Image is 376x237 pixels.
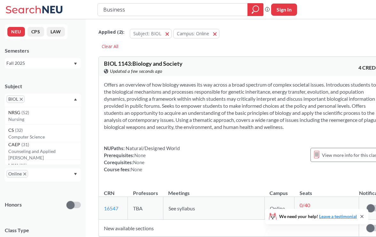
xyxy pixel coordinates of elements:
a: Leave a testimonial [319,214,357,219]
div: Subject [5,83,81,90]
button: Sign In [271,4,297,16]
span: Subject: BIOL [133,30,161,37]
th: Meetings [163,183,264,197]
svg: X to remove pill [20,98,23,101]
span: See syllabus [168,205,195,211]
input: Class, professor, course number, "phrase" [103,4,243,15]
th: Campus [264,183,294,197]
svg: magnifying glass [252,5,259,14]
span: CS [8,127,15,134]
div: Fall 2025 [6,60,73,67]
svg: Dropdown arrow [74,63,77,65]
div: OnlineX to remove pillDropdown arrow [5,168,81,182]
td: New available sections [99,220,359,237]
p: Counseling and Applied [PERSON_NAME] [8,148,81,161]
div: Clear All [98,42,121,51]
div: NUPaths: Prerequisites: Corequisites: Course fees: [104,145,180,173]
span: ( 25 ) [19,163,27,168]
span: Updated a few seconds ago [110,68,162,75]
td: TBA [128,197,163,220]
svg: Dropdown arrow [74,173,77,175]
span: None [133,159,145,165]
svg: X to remove pill [23,173,26,175]
span: LAW [8,162,19,169]
button: Subject: BIOL [130,29,172,38]
p: Computer Science [8,134,81,140]
th: Professors [128,183,163,197]
button: NEU [7,27,25,37]
div: Semesters [5,47,81,54]
span: None [134,152,146,158]
span: OnlineX to remove pill [6,170,28,178]
span: We need your help! [279,214,357,219]
span: Class Type [5,227,81,234]
span: BIOL 1143 : Biology and Society [104,60,183,67]
div: CRN [104,190,114,197]
span: ( 31 ) [21,142,29,147]
button: LAW [47,27,65,37]
span: ( 52 ) [21,110,29,115]
div: Fall 2025Dropdown arrow [5,58,81,68]
span: CAEP [8,141,21,148]
span: Natural/Designed World [125,145,180,151]
button: CPS [27,27,44,37]
td: Online [264,197,294,220]
span: Campus: Online [177,30,209,37]
th: Seats [294,183,359,197]
a: 16547 [104,205,118,211]
span: Applied ( 2 ): [98,29,124,36]
div: BIOLX to remove pillDropdown arrowNRSG(52)NursingCS(32)Computer ScienceCAEP(31)Counseling and App... [5,94,81,107]
svg: Dropdown arrow [74,98,77,101]
span: 10/10 Waitlist Seats [300,208,344,214]
span: NRSG [8,109,21,116]
button: Campus: Online [173,29,219,38]
span: None [131,166,142,172]
p: Honors [5,201,22,208]
span: ( 32 ) [15,127,23,133]
div: magnifying glass [247,3,263,16]
span: BIOLX to remove pill [6,95,25,103]
p: Nursing [8,116,81,123]
span: 0 / 40 [300,202,310,208]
